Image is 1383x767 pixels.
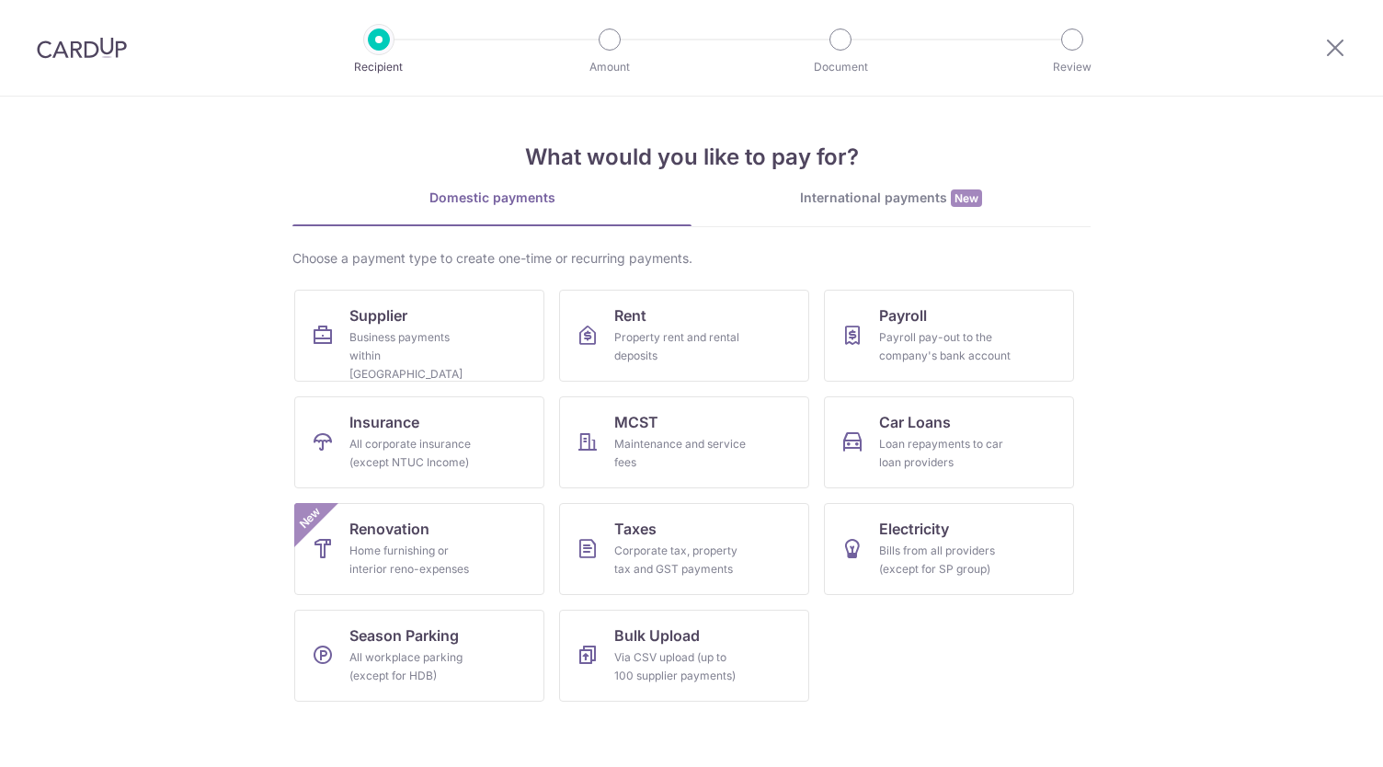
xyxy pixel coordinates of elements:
[37,37,127,59] img: CardUp
[559,610,809,702] a: Bulk UploadVia CSV upload (up to 100 supplier payments)
[879,411,951,433] span: Car Loans
[1265,712,1365,758] iframe: Opens a widget where you can find more information
[559,290,809,382] a: RentProperty rent and rental deposits
[349,328,482,383] div: Business payments within [GEOGRAPHIC_DATA]
[614,648,747,685] div: Via CSV upload (up to 100 supplier payments)
[879,328,1012,365] div: Payroll pay-out to the company's bank account
[295,503,326,533] span: New
[311,58,447,76] p: Recipient
[542,58,678,76] p: Amount
[349,304,407,326] span: Supplier
[691,189,1091,208] div: International payments
[614,624,700,647] span: Bulk Upload
[349,435,482,472] div: All corporate insurance (except NTUC Income)
[879,304,927,326] span: Payroll
[292,249,1091,268] div: Choose a payment type to create one-time or recurring payments.
[824,290,1074,382] a: PayrollPayroll pay-out to the company's bank account
[292,141,1091,174] h4: What would you like to pay for?
[292,189,691,207] div: Domestic payments
[614,328,747,365] div: Property rent and rental deposits
[879,518,949,540] span: Electricity
[824,396,1074,488] a: Car LoansLoan repayments to car loan providers
[294,290,544,382] a: SupplierBusiness payments within [GEOGRAPHIC_DATA]
[294,396,544,488] a: InsuranceAll corporate insurance (except NTUC Income)
[349,648,482,685] div: All workplace parking (except for HDB)
[614,411,658,433] span: MCST
[614,435,747,472] div: Maintenance and service fees
[772,58,909,76] p: Document
[824,503,1074,595] a: ElectricityBills from all providers (except for SP group)
[294,503,544,595] a: RenovationHome furnishing or interior reno-expensesNew
[294,610,544,702] a: Season ParkingAll workplace parking (except for HDB)
[1004,58,1140,76] p: Review
[349,411,419,433] span: Insurance
[879,542,1012,578] div: Bills from all providers (except for SP group)
[879,435,1012,472] div: Loan repayments to car loan providers
[349,542,482,578] div: Home furnishing or interior reno-expenses
[951,189,982,207] span: New
[349,518,429,540] span: Renovation
[559,503,809,595] a: TaxesCorporate tax, property tax and GST payments
[614,542,747,578] div: Corporate tax, property tax and GST payments
[559,396,809,488] a: MCSTMaintenance and service fees
[614,518,657,540] span: Taxes
[614,304,646,326] span: Rent
[349,624,459,647] span: Season Parking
